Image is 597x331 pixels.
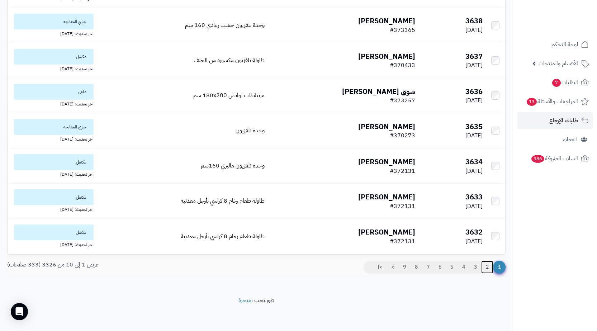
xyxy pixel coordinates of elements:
[465,51,483,62] b: 3637
[551,77,578,88] span: الطلبات
[517,36,593,53] a: لوحة التحكم
[390,131,415,140] span: #370273
[390,61,415,70] span: #370433
[469,261,482,274] a: 3
[238,296,251,304] a: متجرة
[517,74,593,91] a: الطلبات7
[446,261,458,274] a: 5
[465,121,483,132] b: 3635
[390,237,415,246] span: #372131
[14,14,94,29] span: جاري المعالجه
[410,261,422,274] a: 8
[10,65,94,72] div: اخر تحديث: [DATE]
[14,189,94,205] span: مكتمل
[236,126,265,135] a: وحدة تلفزيون
[539,58,578,68] span: الأقسام والمنتجات
[358,15,415,26] b: [PERSON_NAME]
[390,202,415,211] span: #372131
[517,93,593,110] a: المراجعات والأسئلة13
[465,96,483,105] span: [DATE]
[14,224,94,240] span: مكتمل
[563,134,577,145] span: العملاء
[552,79,561,87] span: 7
[358,227,415,237] b: [PERSON_NAME]
[358,191,415,202] b: [PERSON_NAME]
[10,205,94,213] div: اخر تحديث: [DATE]
[549,115,578,126] span: طلبات الإرجاع
[10,29,94,37] div: اخر تحديث: [DATE]
[517,112,593,129] a: طلبات الإرجاع
[358,51,415,62] b: [PERSON_NAME]
[181,232,265,241] a: طاولة طعام رخام 8 كراسي بأرجل معدنية
[465,202,483,211] span: [DATE]
[10,170,94,178] div: اخر تحديث: [DATE]
[185,21,265,29] a: وحدة تلفزيون خشب رمادي 160 سم
[434,261,446,274] a: 6
[531,155,544,163] span: 386
[358,121,415,132] b: [PERSON_NAME]
[517,131,593,148] a: العملاء
[548,19,590,34] img: logo-2.png
[531,153,578,164] span: السلات المتروكة
[526,96,578,107] span: المراجعات والأسئلة
[2,261,256,269] div: عرض 1 إلى 10 من 3326 (333 صفحات)
[193,91,265,100] a: مرتبة ذات نوابض 180x200 سم
[551,39,578,49] span: لوحة التحكم
[10,100,94,107] div: اخر تحديث: [DATE]
[201,161,265,170] a: وحدة تلفزيون ماليزي 160سم
[465,191,483,202] b: 3633
[10,135,94,142] div: اخر تحديث: [DATE]
[493,261,506,274] span: 1
[465,15,483,26] b: 3638
[465,237,483,246] span: [DATE]
[465,26,483,34] span: [DATE]
[527,98,537,106] span: 13
[181,197,265,205] a: طاولة طعام رخام 8 كراسي بأرجل معدنية
[387,261,399,274] a: >
[390,26,415,34] span: #373365
[358,156,415,167] b: [PERSON_NAME]
[11,303,28,320] div: Open Intercom Messenger
[465,86,483,97] b: 3636
[398,261,411,274] a: 9
[390,96,415,105] span: #373257
[14,119,94,135] span: جاري المعالجه
[422,261,434,274] a: 7
[373,261,387,274] a: >|
[390,167,415,175] span: #372131
[465,131,483,140] span: [DATE]
[10,240,94,248] div: اخر تحديث: [DATE]
[194,56,265,65] a: طاولة تلفزيون مكسوره من الخلف
[465,156,483,167] b: 3634
[465,167,483,175] span: [DATE]
[342,86,415,97] b: شوق [PERSON_NAME]
[481,261,493,274] a: 2
[14,154,94,170] span: مكتمل
[14,49,94,65] span: مكتمل
[458,261,470,274] a: 4
[465,61,483,70] span: [DATE]
[14,84,94,100] span: ملغي
[517,150,593,167] a: السلات المتروكة386
[465,227,483,237] b: 3632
